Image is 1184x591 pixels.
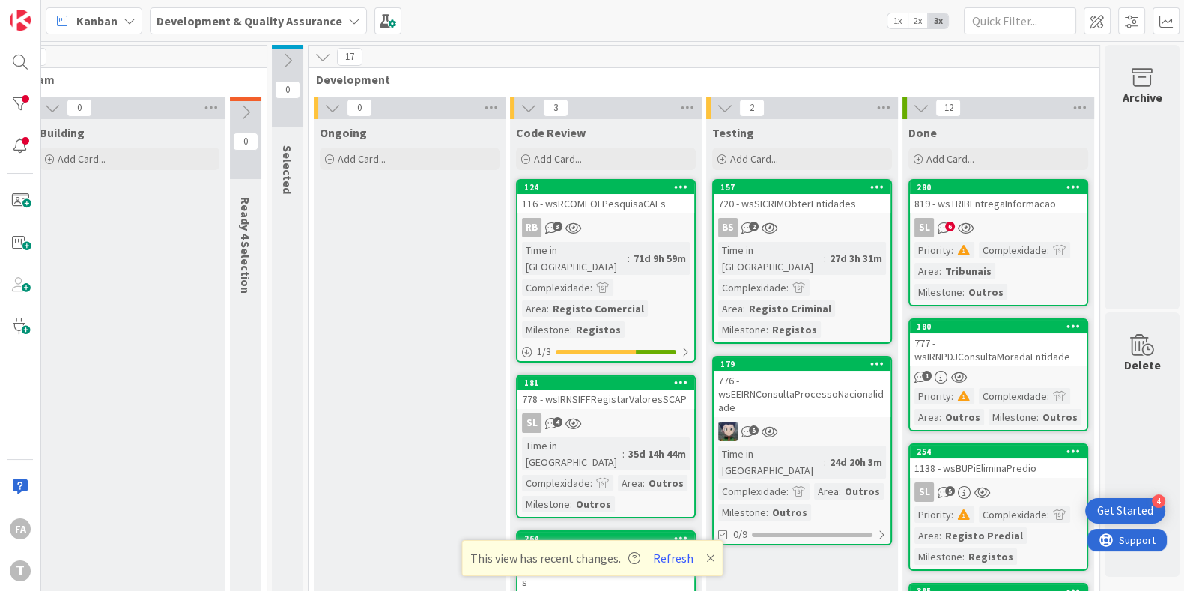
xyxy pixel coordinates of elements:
[233,133,258,151] span: 0
[238,197,253,294] span: Ready 4 Selection
[572,496,615,512] div: Outros
[625,446,690,462] div: 35d 14h 44m
[941,527,1027,544] div: Registo Predial
[826,454,886,470] div: 24d 20h 3m
[714,357,890,371] div: 179
[524,378,694,388] div: 181
[786,279,789,296] span: :
[517,342,694,361] div: 1/3
[908,13,928,28] span: 2x
[712,356,892,545] a: 179776 - wsEEIRNConsultaProcessoNacionalidadeLSTime in [GEOGRAPHIC_DATA]:24d 20h 3mComplexidade:A...
[917,446,1087,457] div: 254
[939,527,941,544] span: :
[887,13,908,28] span: 1x
[786,483,789,500] span: :
[926,152,974,166] span: Add Card...
[910,181,1087,194] div: 280
[470,549,640,567] span: This view has recent changes.
[962,548,965,565] span: :
[839,483,841,500] span: :
[965,284,1007,300] div: Outros
[643,475,645,491] span: :
[941,263,995,279] div: Tribunais
[928,13,948,28] span: 3x
[1047,242,1049,258] span: :
[517,376,694,409] div: 181778 - wsIRNSIFFRegistarValoresSCAP
[316,72,1081,87] span: Development
[910,181,1087,213] div: 280819 - wsTRIBEntregaInformacao
[814,483,839,500] div: Area
[1124,356,1161,374] div: Delete
[910,482,1087,502] div: SL
[914,263,939,279] div: Area
[745,300,835,317] div: Registo Criminal
[547,300,549,317] span: :
[824,454,826,470] span: :
[989,409,1036,425] div: Milestone
[914,506,951,523] div: Priority
[522,218,541,237] div: RB
[743,300,745,317] span: :
[338,152,386,166] span: Add Card...
[157,13,342,28] b: Development & Quality Assurance
[939,263,941,279] span: :
[714,181,890,213] div: 157720 - wsSICRIMObterEntidades
[58,152,106,166] span: Add Card...
[10,518,31,539] div: FA
[347,99,372,117] span: 0
[522,279,590,296] div: Complexidade
[979,506,1047,523] div: Complexidade
[914,409,939,425] div: Area
[962,284,965,300] span: :
[979,388,1047,404] div: Complexidade
[945,486,955,496] span: 5
[517,181,694,194] div: 124
[537,344,551,360] span: 1 / 3
[522,496,570,512] div: Milestone
[516,375,696,518] a: 181778 - wsIRNSIFFRegistarValoresSCAPSLTime in [GEOGRAPHIC_DATA]:35d 14h 44mComplexidade:Area:Out...
[517,413,694,433] div: SL
[67,99,92,117] span: 0
[553,417,562,427] span: 4
[922,371,932,381] span: 1
[517,218,694,237] div: RB
[914,218,934,237] div: SL
[1036,409,1039,425] span: :
[645,475,687,491] div: Outros
[910,445,1087,478] div: 2541138 - wsBUPiEliminaPredio
[718,504,766,521] div: Milestone
[720,182,890,193] div: 157
[522,300,547,317] div: Area
[618,475,643,491] div: Area
[766,504,768,521] span: :
[320,125,367,140] span: Ongoing
[630,250,690,267] div: 71d 9h 59m
[910,218,1087,237] div: SL
[1123,88,1162,106] div: Archive
[1039,409,1081,425] div: Outros
[714,422,890,441] div: LS
[718,422,738,441] img: LS
[522,475,590,491] div: Complexidade
[516,125,586,140] span: Code Review
[280,145,295,194] span: Selected
[910,320,1087,366] div: 180777 - wsIRNPDJConsultaMoradaEntidade
[712,125,754,140] span: Testing
[517,390,694,409] div: 778 - wsIRNSIFFRegistarValoresSCAP
[914,284,962,300] div: Milestone
[76,12,118,30] span: Kanban
[275,81,300,99] span: 0
[714,371,890,417] div: 776 - wsEEIRNConsultaProcessoNacionalidade
[1047,506,1049,523] span: :
[739,99,765,117] span: 2
[524,182,694,193] div: 124
[910,320,1087,333] div: 180
[824,250,826,267] span: :
[516,179,696,363] a: 124116 - wsRCOMEOLPesquisaCAEsRBTime in [GEOGRAPHIC_DATA]:71d 9h 59mComplexidade:Area:Registo Com...
[951,506,953,523] span: :
[939,409,941,425] span: :
[914,548,962,565] div: Milestone
[941,409,984,425] div: Outros
[10,10,31,31] img: Visit kanbanzone.com
[517,376,694,390] div: 181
